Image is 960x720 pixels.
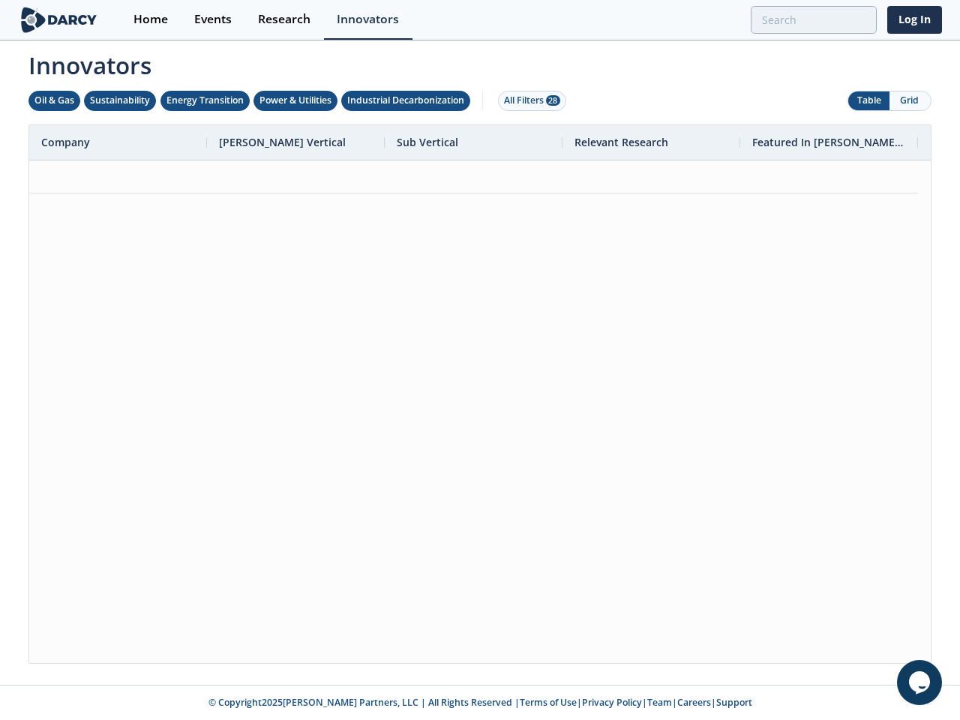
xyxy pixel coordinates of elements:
div: Industrial Decarbonization [347,94,464,107]
span: Featured In [PERSON_NAME] Live [752,135,906,149]
div: Oil & Gas [34,94,74,107]
button: Oil & Gas [28,91,80,111]
button: Industrial Decarbonization [341,91,470,111]
span: Company [41,135,90,149]
div: Home [133,13,168,25]
button: Table [848,91,889,110]
div: Energy Transition [166,94,244,107]
div: Power & Utilities [259,94,331,107]
span: 28 [546,95,560,106]
div: Sustainability [90,94,150,107]
div: Research [258,13,310,25]
button: Grid [889,91,931,110]
span: Relevant Research [574,135,668,149]
button: Power & Utilities [253,91,337,111]
a: Log In [887,6,942,34]
button: Sustainability [84,91,156,111]
span: [PERSON_NAME] Vertical [219,135,346,149]
div: Events [194,13,232,25]
p: © Copyright 2025 [PERSON_NAME] Partners, LLC | All Rights Reserved | | | | | [21,696,939,709]
span: Sub Vertical [397,135,458,149]
a: Support [716,696,752,709]
a: Team [647,696,672,709]
button: All Filters 28 [498,91,566,111]
iframe: chat widget [897,660,945,705]
a: Privacy Policy [582,696,642,709]
input: Advanced Search [751,6,877,34]
button: Energy Transition [160,91,250,111]
a: Careers [677,696,711,709]
div: All Filters [504,94,560,107]
img: logo-wide.svg [18,7,100,33]
div: Innovators [337,13,399,25]
span: Innovators [18,42,942,82]
a: Terms of Use [520,696,577,709]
